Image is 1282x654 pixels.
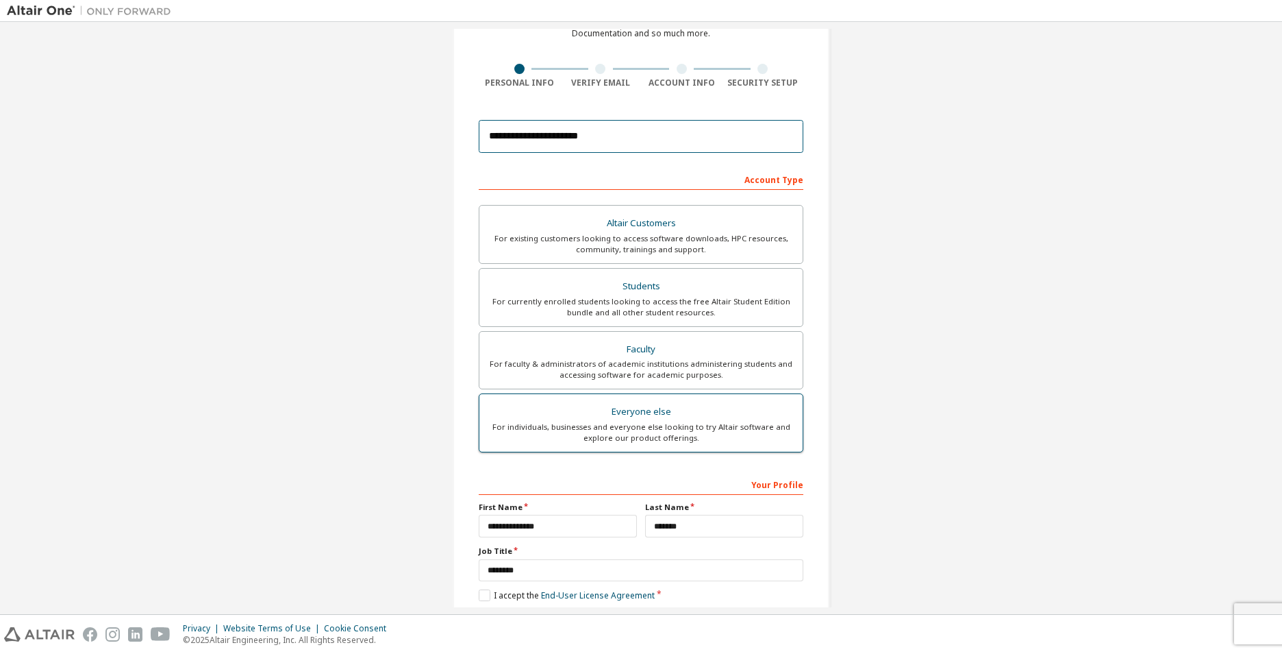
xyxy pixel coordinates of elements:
div: For faculty & administrators of academic institutions administering students and accessing softwa... [488,359,794,380]
div: Website Terms of Use [223,623,324,634]
img: altair_logo.svg [4,627,75,642]
div: Personal Info [479,77,560,88]
div: Privacy [183,623,223,634]
label: First Name [479,502,637,513]
div: Account Type [479,168,803,190]
div: Your Profile [479,473,803,495]
img: linkedin.svg [128,627,142,642]
div: Students [488,277,794,296]
label: I accept the [479,590,655,601]
div: Altair Customers [488,214,794,233]
div: For individuals, businesses and everyone else looking to try Altair software and explore our prod... [488,422,794,444]
div: For currently enrolled students looking to access the free Altair Student Edition bundle and all ... [488,296,794,318]
a: End-User License Agreement [541,590,655,601]
img: instagram.svg [105,627,120,642]
img: Altair One [7,4,178,18]
div: Faculty [488,340,794,359]
img: facebook.svg [83,627,97,642]
div: For existing customers looking to access software downloads, HPC resources, community, trainings ... [488,233,794,255]
div: Everyone else [488,402,794,422]
div: Cookie Consent [324,623,394,634]
label: Job Title [479,546,803,557]
div: Security Setup [722,77,804,88]
div: Account Info [641,77,722,88]
p: © 2025 Altair Engineering, Inc. All Rights Reserved. [183,634,394,646]
img: youtube.svg [151,627,171,642]
div: Verify Email [560,77,642,88]
label: Last Name [645,502,803,513]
